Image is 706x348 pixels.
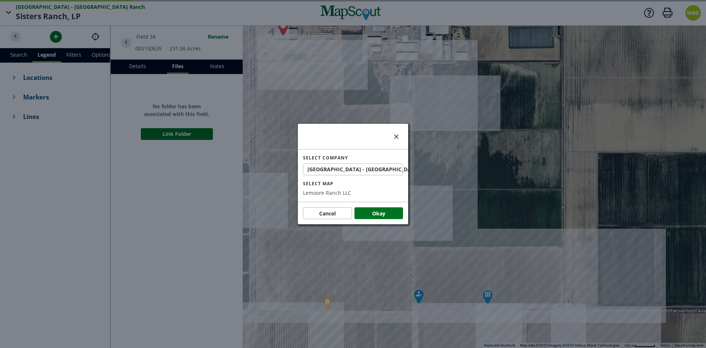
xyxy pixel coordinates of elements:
button: Cancel [303,207,352,219]
div: Lemoore Ranch LLC [303,189,403,197]
span: Select Company [303,155,403,161]
button: Select Company [303,164,403,175]
span: Cancel [319,210,336,217]
span: Select Map [303,180,403,187]
span: [GEOGRAPHIC_DATA] - [GEOGRAPHIC_DATA] [307,165,421,173]
button: Okay [354,207,403,219]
